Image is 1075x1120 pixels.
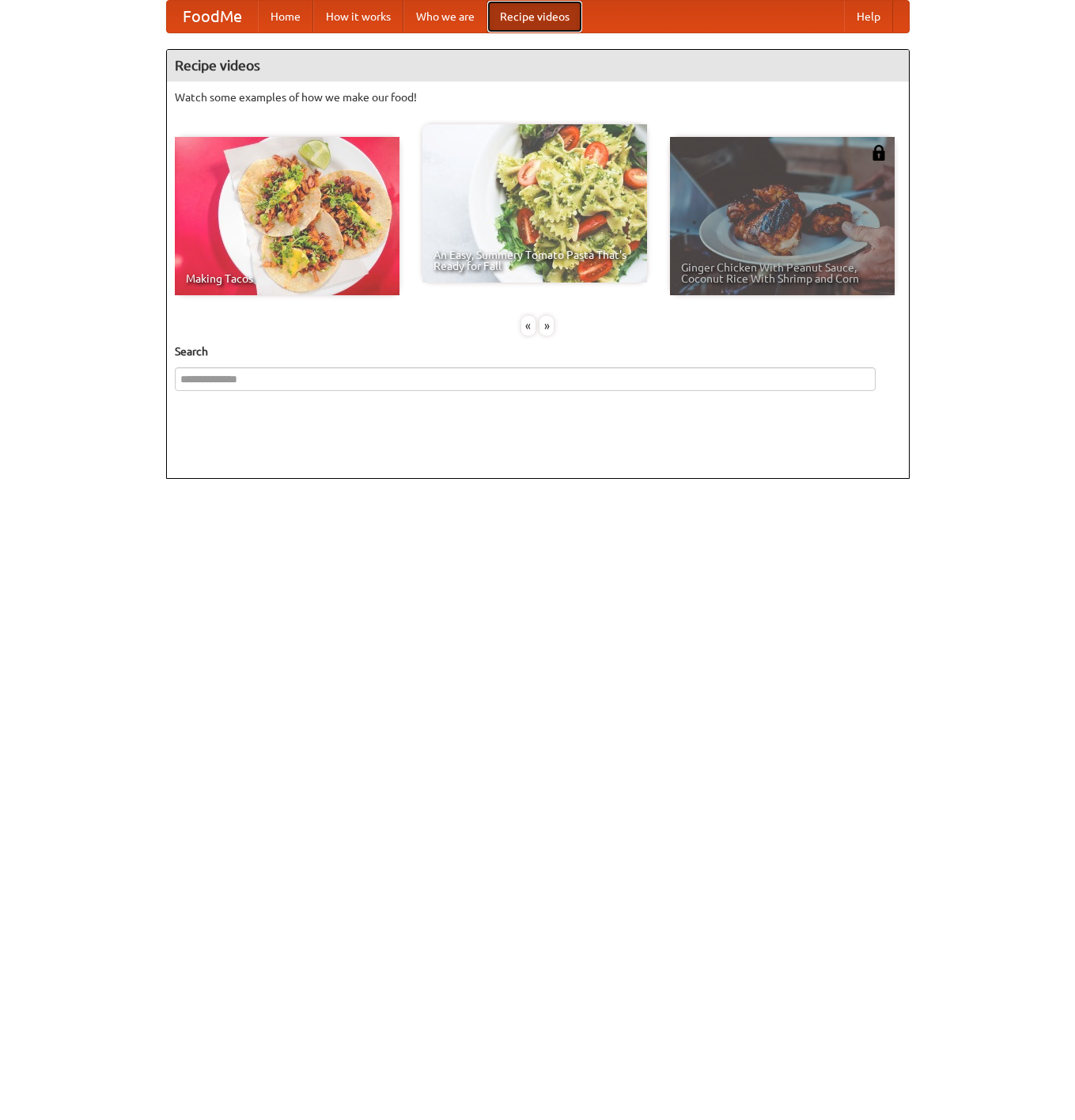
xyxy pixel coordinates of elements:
a: FoodMe [167,1,258,32]
a: How it works [313,1,403,32]
h4: Recipe videos [167,50,909,82]
img: 483408.png [871,145,887,161]
a: Who we are [403,1,487,32]
div: » [539,316,554,336]
a: Help [844,1,893,32]
a: Recipe videos [487,1,582,32]
p: Watch some examples of how we make our food! [175,89,901,105]
a: Home [258,1,313,32]
div: « [521,316,536,336]
span: An Easy, Summery Tomato Pasta That's Ready for Fall [433,249,636,271]
a: Making Tacos [175,137,399,295]
span: Making Tacos [186,273,388,284]
h5: Search [175,344,901,359]
a: An Easy, Summery Tomato Pasta That's Ready for Fall [422,124,647,283]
